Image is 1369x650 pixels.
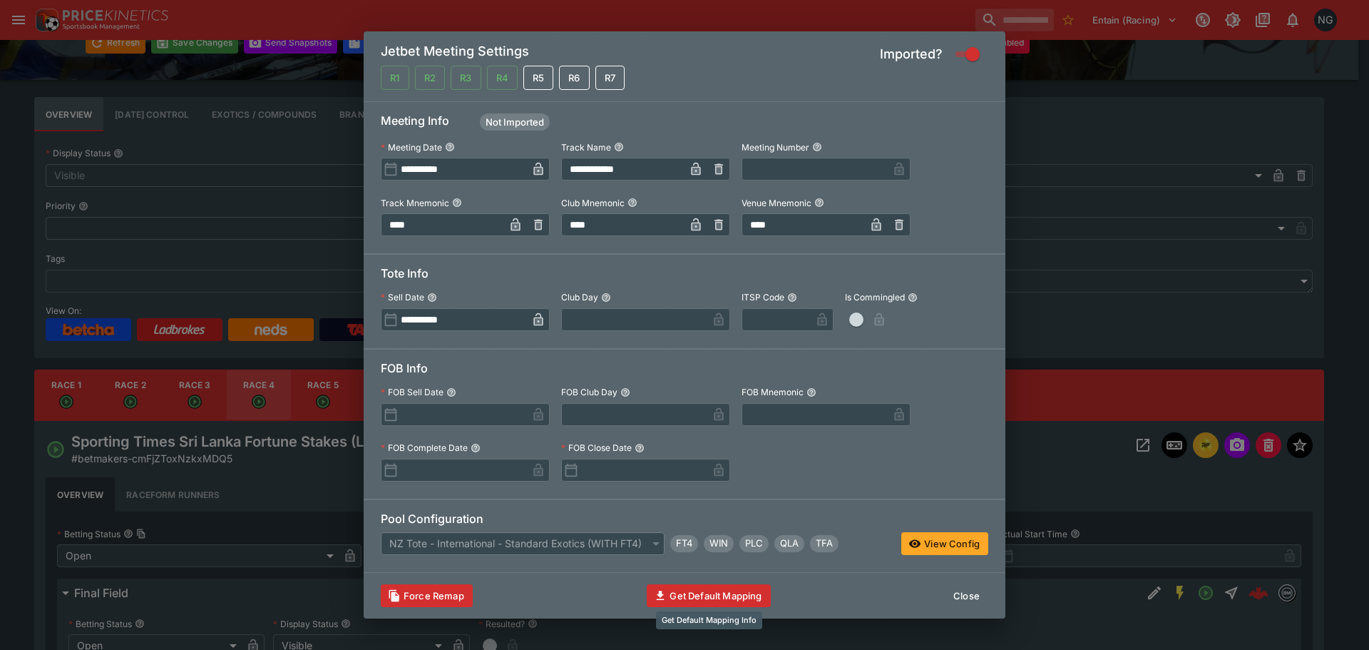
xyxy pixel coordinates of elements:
p: Track Mnemonic [381,197,449,209]
h6: Tote Info [381,266,988,287]
button: Not Mapped and Imported [451,66,481,90]
button: Sell Date [427,293,437,303]
button: Club Day [601,293,611,303]
h5: Imported? [880,46,943,62]
button: Track Mnemonic [452,198,462,208]
button: Not Mapped and Imported [381,66,409,90]
span: PLC [739,537,769,551]
span: Not Imported [480,116,550,130]
button: Not Mapped and Not Imported [559,66,589,90]
h5: Jetbet Meeting Settings [381,43,529,66]
p: Sell Date [381,291,424,303]
button: FOB Complete Date [471,443,481,453]
div: Trifecta [810,535,839,552]
button: View Config [901,532,988,555]
div: Place [739,535,769,552]
p: Meeting Date [381,141,442,153]
h6: Meeting Info [381,113,988,136]
button: Meeting Number [812,142,822,152]
div: Win [704,535,734,552]
p: FOB Close Date [561,442,632,454]
p: Club Mnemonic [561,197,625,209]
div: Quinella [774,535,804,552]
span: QLA [774,537,804,551]
button: Meeting Date [445,142,455,152]
div: NZ Tote - International - Standard Exotics (WITH FT4) [381,532,665,555]
span: WIN [704,537,734,551]
button: Track Name [614,142,624,152]
button: FOB Mnemonic [806,387,816,397]
p: Club Day [561,291,598,303]
span: TFA [810,537,839,551]
p: Is Commingled [845,291,905,303]
button: FOB Close Date [635,443,645,453]
p: FOB Complete Date [381,442,468,454]
p: Venue Mnemonic [742,197,811,209]
button: Not Mapped and Imported [487,66,518,90]
h6: FOB Info [381,361,988,382]
p: Meeting Number [742,141,809,153]
div: Meeting Status [480,113,550,131]
h6: Pool Configuration [381,512,988,532]
button: Not Mapped and Not Imported [523,66,553,90]
button: Clears data required to update with latest templates [381,584,473,607]
p: FOB Mnemonic [742,386,804,398]
p: FOB Sell Date [381,386,443,398]
button: FOB Club Day [620,387,630,397]
div: First Four [670,535,698,552]
p: FOB Club Day [561,386,617,398]
button: Club Mnemonic [627,198,637,208]
button: Venue Mnemonic [814,198,824,208]
button: Not Mapped and Not Imported [595,66,625,90]
button: Is Commingled [908,293,918,303]
p: Track Name [561,141,611,153]
span: FT4 [670,537,698,551]
button: Not Mapped and Imported [415,66,445,90]
p: ITSP Code [742,291,784,303]
button: ITSP Code [787,293,797,303]
button: Close [945,584,988,607]
button: FOB Sell Date [446,387,456,397]
div: Get Default Mapping Info [656,611,762,629]
button: Get Default Mapping Info [647,584,770,607]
